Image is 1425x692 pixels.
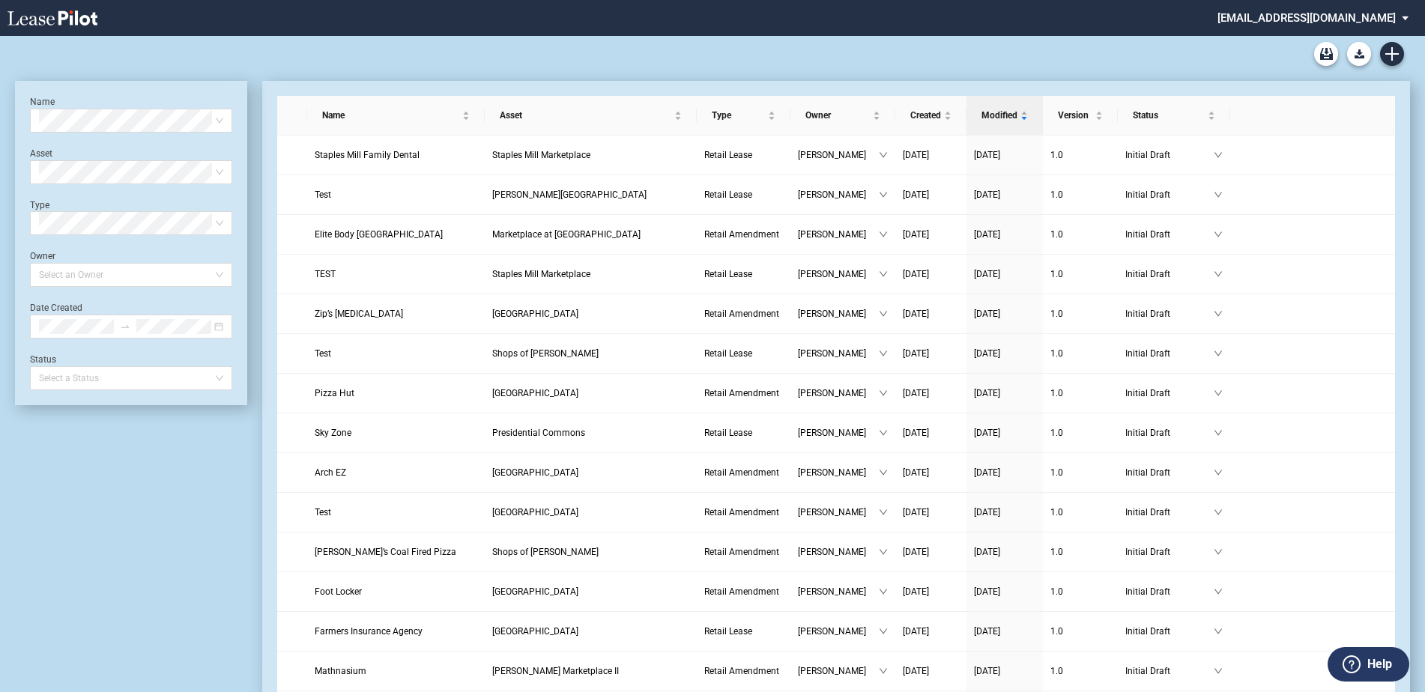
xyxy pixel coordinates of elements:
[974,586,1000,597] span: [DATE]
[315,388,354,398] span: Pizza Hut
[704,306,783,321] a: Retail Amendment
[500,108,671,123] span: Asset
[492,148,689,163] a: Staples Mill Marketplace
[974,467,1000,478] span: [DATE]
[492,467,578,478] span: Golf Mill Shopping Center
[1125,148,1214,163] span: Initial Draft
[315,306,476,321] a: Zip’s [MEDICAL_DATA]
[1050,267,1110,282] a: 1.0
[903,227,959,242] a: [DATE]
[974,386,1035,401] a: [DATE]
[1050,229,1063,240] span: 1 . 0
[1050,227,1110,242] a: 1.0
[315,309,403,319] span: Zip’s Dry Cleaning
[1125,267,1214,282] span: Initial Draft
[492,189,647,200] span: Margarita Plaza
[30,200,49,210] label: Type
[315,346,476,361] a: Test
[704,626,752,637] span: Retail Lease
[1050,626,1063,637] span: 1 . 0
[1347,42,1371,66] button: Download Blank Form
[1125,584,1214,599] span: Initial Draft
[903,505,959,520] a: [DATE]
[704,584,783,599] a: Retail Amendment
[30,97,55,107] label: Name
[1125,386,1214,401] span: Initial Draft
[1214,151,1223,160] span: down
[492,346,689,361] a: Shops of [PERSON_NAME]
[704,227,783,242] a: Retail Amendment
[315,507,331,518] span: Test
[974,664,1035,679] a: [DATE]
[315,544,476,559] a: [PERSON_NAME]’s Coal Fired Pizza
[315,666,366,676] span: Mathnasium
[704,348,752,359] span: Retail Lease
[704,346,783,361] a: Retail Lease
[712,108,765,123] span: Type
[704,664,783,679] a: Retail Amendment
[1050,624,1110,639] a: 1.0
[485,96,697,136] th: Asset
[974,626,1000,637] span: [DATE]
[903,467,929,478] span: [DATE]
[492,544,689,559] a: Shops of [PERSON_NAME]
[704,148,783,163] a: Retail Lease
[492,666,619,676] span: Diffley Marketplace II
[492,547,599,557] span: Shops of Kendall
[704,187,783,202] a: Retail Lease
[1214,190,1223,199] span: down
[903,544,959,559] a: [DATE]
[315,428,351,438] span: Sky Zone
[879,587,888,596] span: down
[974,505,1035,520] a: [DATE]
[1050,150,1063,160] span: 1 . 0
[1328,647,1409,682] button: Help
[492,187,689,202] a: [PERSON_NAME][GEOGRAPHIC_DATA]
[974,425,1035,440] a: [DATE]
[315,269,336,279] span: TEST
[879,508,888,517] span: down
[1050,425,1110,440] a: 1.0
[974,148,1035,163] a: [DATE]
[704,189,752,200] span: Retail Lease
[315,267,476,282] a: TEST
[879,627,888,636] span: down
[1050,428,1063,438] span: 1 . 0
[492,348,599,359] span: Shops of Kendall
[974,227,1035,242] a: [DATE]
[315,425,476,440] a: Sky Zone
[1050,348,1063,359] span: 1 . 0
[315,348,331,359] span: Test
[1125,425,1214,440] span: Initial Draft
[315,189,331,200] span: Test
[1214,270,1223,279] span: down
[492,306,689,321] a: [GEOGRAPHIC_DATA]
[798,624,879,639] span: [PERSON_NAME]
[315,187,476,202] a: Test
[704,467,779,478] span: Retail Amendment
[492,505,689,520] a: [GEOGRAPHIC_DATA]
[1050,507,1063,518] span: 1 . 0
[1050,547,1063,557] span: 1 . 0
[704,547,779,557] span: Retail Amendment
[1050,309,1063,319] span: 1 . 0
[492,388,578,398] span: Cinco Ranch
[879,190,888,199] span: down
[492,664,689,679] a: [PERSON_NAME] Marketplace II
[1214,468,1223,477] span: down
[974,507,1000,518] span: [DATE]
[1050,584,1110,599] a: 1.0
[798,267,879,282] span: [PERSON_NAME]
[974,229,1000,240] span: [DATE]
[315,505,476,520] a: Test
[315,547,456,557] span: Anthony’s Coal Fired Pizza
[910,108,941,123] span: Created
[903,507,929,518] span: [DATE]
[903,229,929,240] span: [DATE]
[798,425,879,440] span: [PERSON_NAME]
[1214,627,1223,636] span: down
[315,227,476,242] a: Elite Body [GEOGRAPHIC_DATA]
[704,388,779,398] span: Retail Amendment
[315,150,420,160] span: Staples Mill Family Dental
[798,306,879,321] span: [PERSON_NAME]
